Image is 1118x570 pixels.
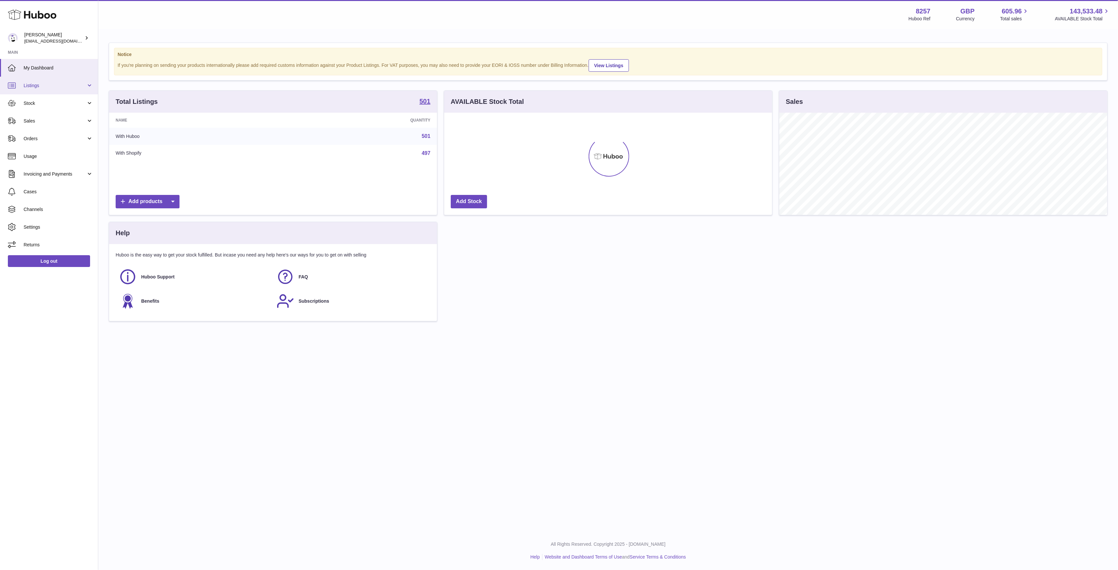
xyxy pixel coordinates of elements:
[916,7,931,16] strong: 8257
[141,298,159,304] span: Benefits
[545,554,622,560] a: Website and Dashboard Terms of Use
[116,97,158,106] h3: Total Listings
[116,229,130,237] h3: Help
[542,554,686,560] li: and
[299,274,308,280] span: FAQ
[24,65,93,71] span: My Dashboard
[24,206,93,213] span: Channels
[24,100,86,106] span: Stock
[109,128,286,145] td: With Huboo
[420,98,430,104] strong: 501
[451,97,524,106] h3: AVAILABLE Stock Total
[104,541,1113,547] p: All Rights Reserved. Copyright 2025 - [DOMAIN_NAME]
[109,113,286,128] th: Name
[276,268,427,286] a: FAQ
[420,98,430,106] a: 501
[909,16,931,22] div: Huboo Ref
[24,38,96,44] span: [EMAIL_ADDRESS][DOMAIN_NAME]
[24,171,86,177] span: Invoicing and Payments
[24,242,93,248] span: Returns
[422,133,430,139] a: 501
[119,292,270,310] a: Benefits
[116,195,180,208] a: Add products
[1055,16,1110,22] span: AVAILABLE Stock Total
[276,292,427,310] a: Subscriptions
[422,150,430,156] a: 497
[24,153,93,160] span: Usage
[109,145,286,162] td: With Shopify
[24,224,93,230] span: Settings
[1000,7,1029,22] a: 605.96 Total sales
[24,32,83,44] div: [PERSON_NAME]
[589,59,629,72] a: View Listings
[141,274,175,280] span: Huboo Support
[24,189,93,195] span: Cases
[24,118,86,124] span: Sales
[119,268,270,286] a: Huboo Support
[118,58,1099,72] div: If you're planning on sending your products internationally please add required customs informati...
[118,51,1099,58] strong: Notice
[530,554,540,560] a: Help
[299,298,329,304] span: Subscriptions
[1002,7,1022,16] span: 605.96
[24,83,86,89] span: Listings
[8,255,90,267] a: Log out
[451,195,487,208] a: Add Stock
[116,252,430,258] p: Huboo is the easy way to get your stock fulfilled. But incase you need any help here's our ways f...
[960,7,975,16] strong: GBP
[24,136,86,142] span: Orders
[1000,16,1029,22] span: Total sales
[786,97,803,106] h3: Sales
[1055,7,1110,22] a: 143,533.48 AVAILABLE Stock Total
[956,16,975,22] div: Currency
[286,113,437,128] th: Quantity
[1070,7,1103,16] span: 143,533.48
[8,33,18,43] img: don@skinsgolf.com
[630,554,686,560] a: Service Terms & Conditions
